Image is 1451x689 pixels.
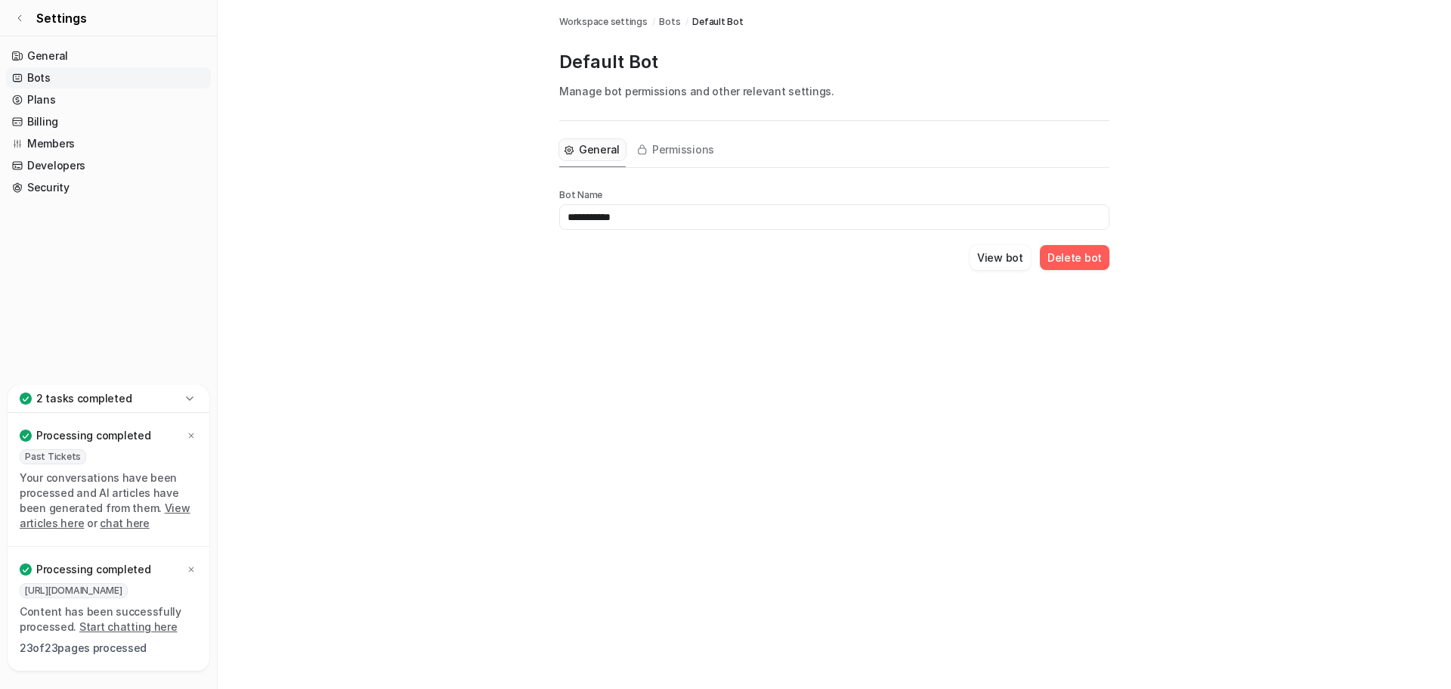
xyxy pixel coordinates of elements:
[20,470,197,531] p: Your conversations have been processed and AI articles have been generated from them. or
[559,83,1109,99] p: Manage bot permissions and other relevant settings.
[652,142,714,157] span: Permissions
[6,67,211,88] a: Bots
[970,245,1031,270] button: View bot
[632,139,720,160] button: Permissions
[559,50,1109,74] p: Default Bot
[559,15,648,29] a: Workspace settings
[6,177,211,198] a: Security
[79,620,178,633] a: Start chatting here
[6,155,211,176] a: Developers
[559,133,720,167] nav: Tabs
[6,111,211,132] a: Billing
[100,517,149,529] a: chat here
[6,133,211,154] a: Members
[559,189,1109,201] p: Bot Name
[36,428,150,443] p: Processing completed
[1040,245,1109,270] button: Delete bot
[20,583,128,598] span: [URL][DOMAIN_NAME]
[20,641,197,656] p: 23 of 23 pages processed
[6,89,211,110] a: Plans
[6,45,211,67] a: General
[692,15,743,29] span: Default Bot
[685,15,688,29] span: /
[559,139,626,160] button: General
[20,501,190,529] a: View articles here
[36,391,131,406] p: 2 tasks completed
[652,15,655,29] span: /
[579,142,620,157] span: General
[20,604,197,635] p: Content has been successfully processed.
[36,9,87,27] span: Settings
[659,15,680,29] a: Bots
[36,562,150,577] p: Processing completed
[20,449,86,464] span: Past Tickets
